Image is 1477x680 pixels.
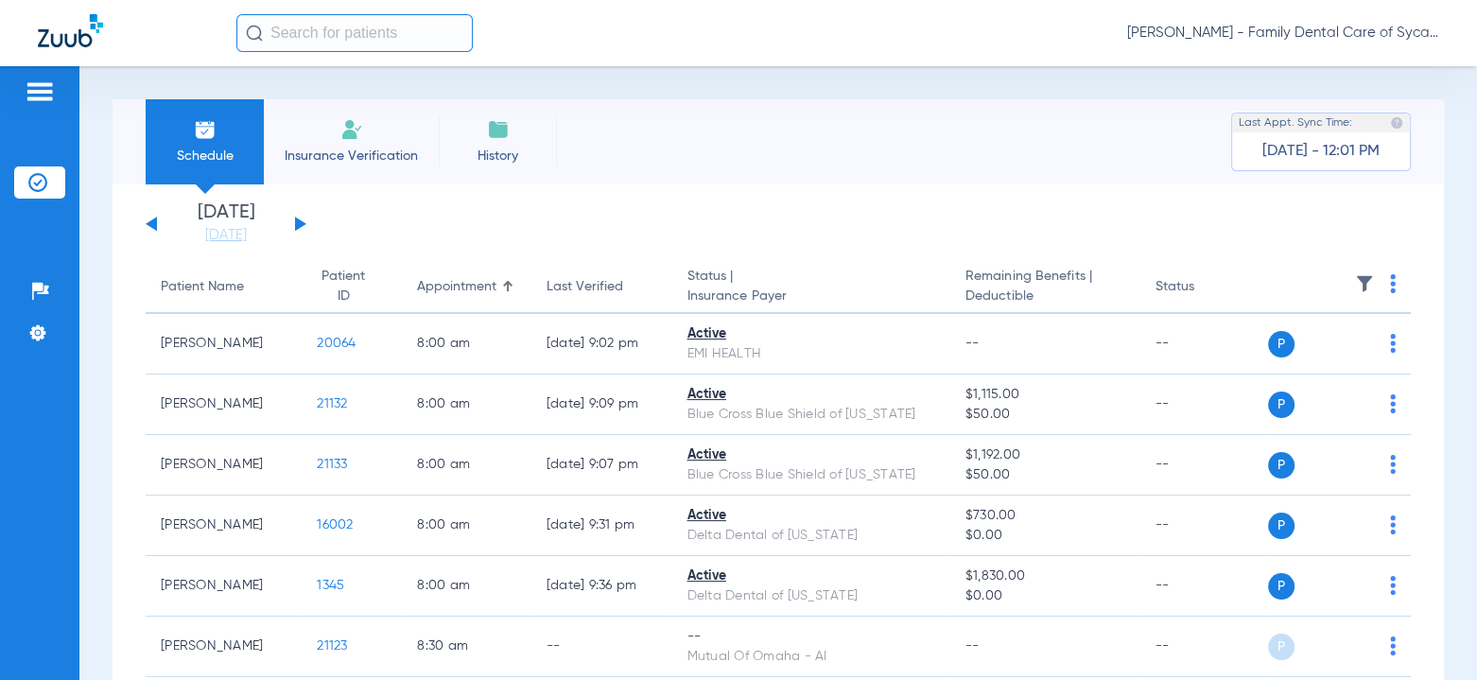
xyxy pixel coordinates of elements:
span: P [1268,392,1295,418]
span: [PERSON_NAME] - Family Dental Care of Sycamore [1127,24,1439,43]
span: $1,192.00 [965,445,1125,465]
span: $0.00 [965,526,1125,546]
div: Delta Dental of [US_STATE] [686,586,934,606]
a: [DATE] [169,226,283,245]
td: -- [1139,314,1267,375]
span: P [1268,452,1295,479]
span: $50.00 [965,465,1125,485]
div: Blue Cross Blue Shield of [US_STATE] [686,405,934,425]
td: -- [1139,496,1267,556]
td: 8:00 AM [402,314,531,375]
th: Remaining Benefits | [950,261,1140,314]
img: group-dot-blue.svg [1390,394,1396,413]
img: Manual Insurance Verification [340,118,363,141]
td: [PERSON_NAME] [146,617,302,677]
div: Active [686,567,934,586]
div: Blue Cross Blue Shield of [US_STATE] [686,465,934,485]
img: hamburger-icon [25,80,55,103]
span: -- [965,337,980,350]
td: 8:00 AM [402,375,531,435]
td: [DATE] 9:02 PM [531,314,672,375]
td: 8:30 AM [402,617,531,677]
span: P [1268,331,1295,357]
td: [PERSON_NAME] [146,375,302,435]
div: Active [686,385,934,405]
img: filter.svg [1355,274,1374,293]
div: Patient Name [161,277,244,297]
span: Insurance Payer [686,287,934,306]
span: Insurance Verification [278,147,425,166]
img: group-dot-blue.svg [1390,334,1396,353]
td: 8:00 AM [402,556,531,617]
span: P [1268,634,1295,660]
div: Delta Dental of [US_STATE] [686,526,934,546]
img: group-dot-blue.svg [1390,515,1396,534]
div: Patient Name [161,277,287,297]
span: $1,115.00 [965,385,1125,405]
td: [PERSON_NAME] [146,435,302,496]
li: [DATE] [169,203,283,245]
div: Mutual Of Omaha - AI [686,647,934,667]
img: History [487,118,510,141]
th: Status [1139,261,1267,314]
span: $1,830.00 [965,567,1125,586]
img: last sync help info [1390,116,1403,130]
span: $730.00 [965,506,1125,526]
div: Patient ID [317,267,370,306]
td: [PERSON_NAME] [146,496,302,556]
div: -- [686,627,934,647]
div: Appointment [417,277,496,297]
span: P [1268,573,1295,600]
span: 20064 [317,337,356,350]
td: 8:00 AM [402,435,531,496]
span: Deductible [965,287,1125,306]
td: -- [1139,556,1267,617]
span: [DATE] - 12:01 PM [1262,142,1380,161]
span: -- [965,639,980,653]
span: Last Appt. Sync Time: [1239,113,1352,132]
span: 1345 [317,579,344,592]
td: -- [1139,435,1267,496]
span: 16002 [317,518,353,532]
span: P [1268,513,1295,539]
td: -- [531,617,672,677]
th: Status | [671,261,949,314]
div: Patient ID [317,267,387,306]
td: -- [1139,617,1267,677]
td: -- [1139,375,1267,435]
div: Last Verified [547,277,657,297]
img: Schedule [194,118,217,141]
img: group-dot-blue.svg [1390,455,1396,474]
td: [DATE] 9:07 PM [531,435,672,496]
div: EMI HEALTH [686,344,934,364]
td: [DATE] 9:09 PM [531,375,672,435]
img: Zuub Logo [38,14,103,47]
div: Last Verified [547,277,623,297]
span: History [453,147,543,166]
input: Search for patients [236,14,473,52]
div: Appointment [417,277,516,297]
td: [PERSON_NAME] [146,556,302,617]
span: 21132 [317,397,347,410]
span: 21123 [317,639,347,653]
div: Active [686,506,934,526]
img: group-dot-blue.svg [1390,274,1396,293]
div: Active [686,324,934,344]
span: $0.00 [965,586,1125,606]
img: Search Icon [246,25,263,42]
img: group-dot-blue.svg [1390,636,1396,655]
img: group-dot-blue.svg [1390,576,1396,595]
span: Schedule [160,147,250,166]
td: [DATE] 9:31 PM [531,496,672,556]
td: [DATE] 9:36 PM [531,556,672,617]
span: 21133 [317,458,347,471]
td: 8:00 AM [402,496,531,556]
div: Active [686,445,934,465]
span: $50.00 [965,405,1125,425]
td: [PERSON_NAME] [146,314,302,375]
